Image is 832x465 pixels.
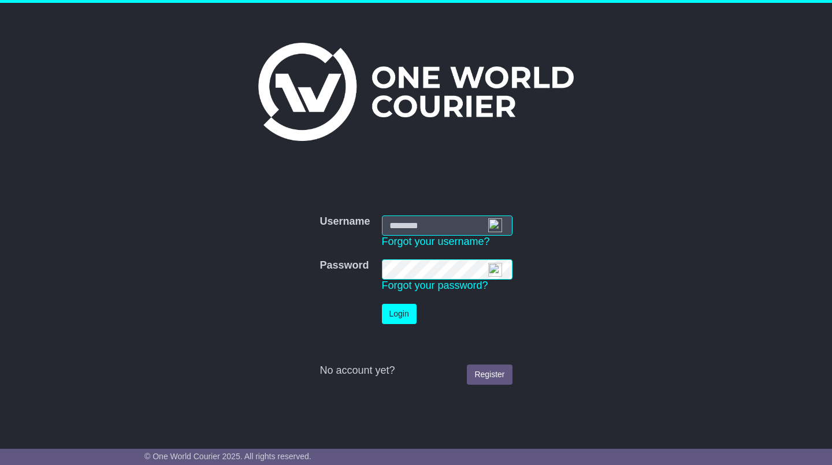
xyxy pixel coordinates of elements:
[488,218,502,232] img: npw-badge-icon-locked.svg
[320,215,370,228] label: Username
[382,304,417,324] button: Login
[144,452,311,461] span: © One World Courier 2025. All rights reserved.
[488,263,502,277] img: npw-badge-icon-locked.svg
[258,43,574,141] img: One World
[382,236,490,247] a: Forgot your username?
[467,364,512,385] a: Register
[320,259,369,272] label: Password
[382,280,488,291] a: Forgot your password?
[320,364,512,377] div: No account yet?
